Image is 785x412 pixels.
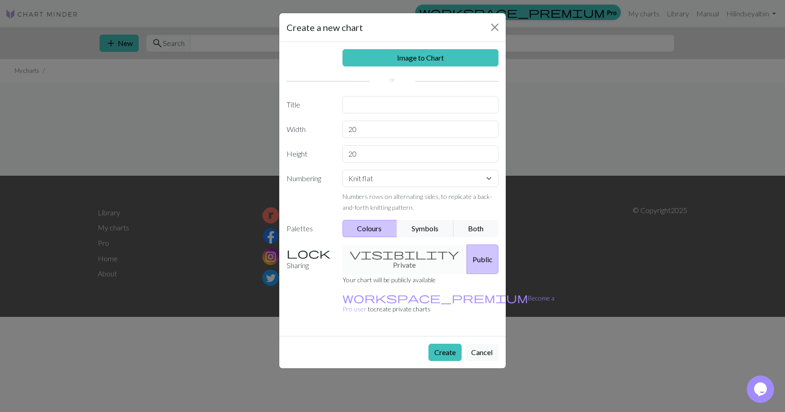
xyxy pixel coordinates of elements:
[342,220,398,237] button: Colours
[465,344,498,361] button: Cancel
[467,244,498,274] button: Public
[342,49,499,66] a: Image to Chart
[342,291,528,304] span: workspace_premium
[281,244,337,274] label: Sharing
[287,20,363,34] h5: Create a new chart
[281,220,337,237] label: Palettes
[397,220,454,237] button: Symbols
[342,276,436,284] small: Your chart will be publicly available
[342,294,554,313] a: Become a Pro user
[281,96,337,113] label: Title
[428,344,462,361] button: Create
[747,376,776,403] iframe: chat widget
[281,121,337,138] label: Width
[281,145,337,163] label: Height
[281,170,337,213] label: Numbering
[453,220,499,237] button: Both
[342,193,492,211] small: Numbers rows on alternating sides, to replicate a back-and-forth knitting pattern.
[342,294,554,313] small: to create private charts
[488,20,502,35] button: Close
